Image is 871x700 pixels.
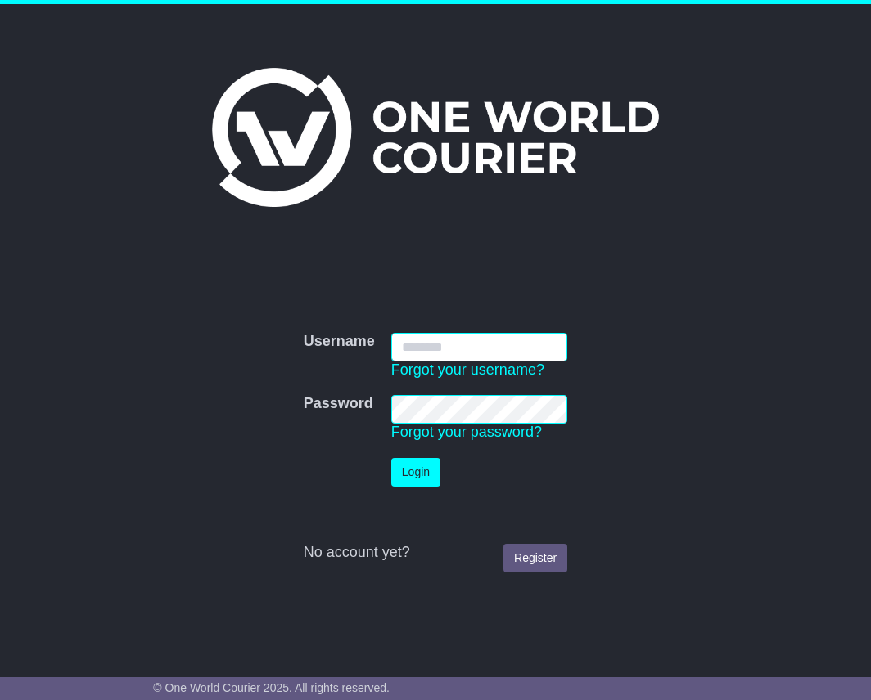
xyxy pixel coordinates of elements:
[503,544,567,572] a: Register
[212,68,659,207] img: One World
[391,361,544,378] a: Forgot your username?
[304,333,375,351] label: Username
[391,424,542,440] a: Forgot your password?
[153,681,390,694] span: © One World Courier 2025. All rights reserved.
[391,458,440,487] button: Login
[304,544,567,562] div: No account yet?
[304,395,373,413] label: Password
